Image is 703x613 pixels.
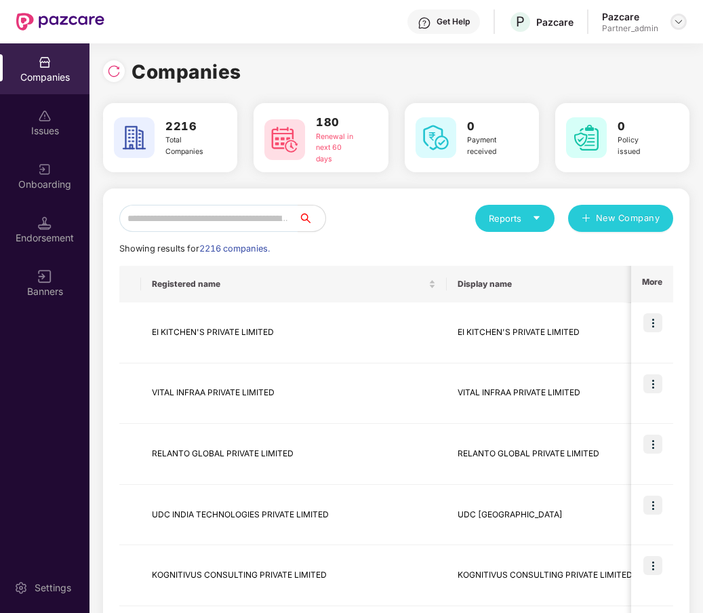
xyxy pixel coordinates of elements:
img: icon [643,556,662,575]
span: plus [582,214,590,224]
td: RELANTO GLOBAL PRIVATE LIMITED [141,424,447,485]
img: svg+xml;base64,PHN2ZyBpZD0iQ29tcGFuaWVzIiB4bWxucz0iaHR0cDovL3d3dy53My5vcmcvMjAwMC9zdmciIHdpZHRoPS... [38,56,52,69]
div: Payment received [467,135,508,157]
img: svg+xml;base64,PHN2ZyB3aWR0aD0iMjAiIGhlaWdodD0iMjAiIHZpZXdCb3g9IjAgMCAyMCAyMCIgZmlsbD0ibm9uZSIgeG... [38,163,52,176]
button: search [298,205,326,232]
img: svg+xml;base64,PHN2ZyB3aWR0aD0iMTQuNSIgaGVpZ2h0PSIxNC41IiB2aWV3Qm94PSIwIDAgMTYgMTYiIGZpbGw9Im5vbm... [38,216,52,230]
div: Settings [31,581,75,595]
h3: 2216 [165,118,206,136]
span: 2216 companies. [199,243,270,254]
span: Showing results for [119,243,270,254]
img: svg+xml;base64,PHN2ZyB3aWR0aD0iMTYiIGhlaWdodD0iMTYiIHZpZXdCb3g9IjAgMCAxNiAxNiIgZmlsbD0ibm9uZSIgeG... [38,270,52,283]
div: Total Companies [165,135,206,157]
div: Pazcare [602,10,658,23]
img: icon [643,374,662,393]
td: UDC INDIA TECHNOLOGIES PRIVATE LIMITED [141,485,447,546]
img: svg+xml;base64,PHN2ZyBpZD0iUmVsb2FkLTMyeDMyIiB4bWxucz0iaHR0cDovL3d3dy53My5vcmcvMjAwMC9zdmciIHdpZH... [107,64,121,78]
th: Registered name [141,266,447,302]
button: plusNew Company [568,205,673,232]
span: search [298,213,325,224]
span: Registered name [152,279,426,290]
img: svg+xml;base64,PHN2ZyB4bWxucz0iaHR0cDovL3d3dy53My5vcmcvMjAwMC9zdmciIHdpZHRoPSI2MCIgaGVpZ2h0PSI2MC... [114,117,155,158]
img: icon [643,435,662,454]
img: svg+xml;base64,PHN2ZyBpZD0iSXNzdWVzX2Rpc2FibGVkIiB4bWxucz0iaHR0cDovL3d3dy53My5vcmcvMjAwMC9zdmciIH... [38,109,52,123]
span: P [516,14,525,30]
img: svg+xml;base64,PHN2ZyB4bWxucz0iaHR0cDovL3d3dy53My5vcmcvMjAwMC9zdmciIHdpZHRoPSI2MCIgaGVpZ2h0PSI2MC... [416,117,456,158]
div: Get Help [437,16,470,27]
img: New Pazcare Logo [16,13,104,31]
div: Renewal in next 60 days [316,132,357,165]
img: svg+xml;base64,PHN2ZyBpZD0iSGVscC0zMngzMiIgeG1sbnM9Imh0dHA6Ly93d3cudzMub3JnLzIwMDAvc3ZnIiB3aWR0aD... [418,16,431,30]
h3: 0 [467,118,508,136]
h1: Companies [132,57,241,87]
td: VITAL INFRAA PRIVATE LIMITED [141,363,447,424]
div: Reports [489,212,541,225]
img: svg+xml;base64,PHN2ZyBpZD0iU2V0dGluZy0yMHgyMCIgeG1sbnM9Imh0dHA6Ly93d3cudzMub3JnLzIwMDAvc3ZnIiB3aW... [14,581,28,595]
div: Partner_admin [602,23,658,34]
td: KOGNITIVUS CONSULTING PRIVATE LIMITED [141,545,447,606]
div: Policy issued [618,135,658,157]
span: New Company [596,212,660,225]
td: EI KITCHEN'S PRIVATE LIMITED [141,302,447,363]
div: Pazcare [536,16,574,28]
img: svg+xml;base64,PHN2ZyBpZD0iRHJvcGRvd24tMzJ4MzIiIHhtbG5zPSJodHRwOi8vd3d3LnczLm9yZy8yMDAwL3N2ZyIgd2... [673,16,684,27]
img: svg+xml;base64,PHN2ZyB4bWxucz0iaHR0cDovL3d3dy53My5vcmcvMjAwMC9zdmciIHdpZHRoPSI2MCIgaGVpZ2h0PSI2MC... [264,119,305,160]
h3: 0 [618,118,658,136]
img: svg+xml;base64,PHN2ZyB4bWxucz0iaHR0cDovL3d3dy53My5vcmcvMjAwMC9zdmciIHdpZHRoPSI2MCIgaGVpZ2h0PSI2MC... [566,117,607,158]
img: icon [643,313,662,332]
span: caret-down [532,214,541,222]
th: More [631,266,673,302]
img: icon [643,496,662,515]
h3: 180 [316,114,357,132]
